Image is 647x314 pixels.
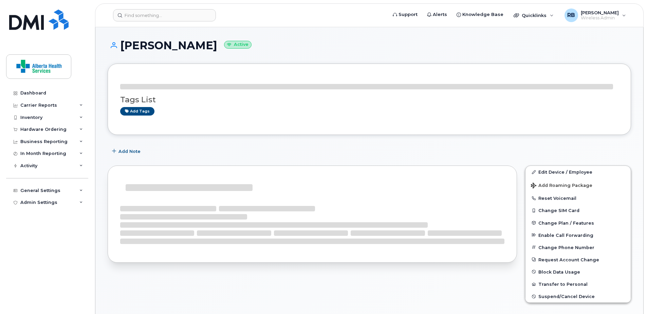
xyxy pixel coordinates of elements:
[525,166,631,178] a: Edit Device / Employee
[538,232,593,238] span: Enable Call Forwarding
[525,278,631,290] button: Transfer to Personal
[120,95,618,104] h3: Tags List
[525,290,631,302] button: Suspend/Cancel Device
[525,217,631,229] button: Change Plan / Features
[531,183,592,189] span: Add Roaming Package
[538,294,595,299] span: Suspend/Cancel Device
[525,192,631,204] button: Reset Voicemail
[525,266,631,278] button: Block Data Usage
[525,241,631,254] button: Change Phone Number
[525,254,631,266] button: Request Account Change
[538,220,594,225] span: Change Plan / Features
[108,39,631,51] h1: [PERSON_NAME]
[525,204,631,216] button: Change SIM Card
[224,41,252,49] small: Active
[525,178,631,192] button: Add Roaming Package
[108,145,146,157] button: Add Note
[525,229,631,241] button: Enable Call Forwarding
[120,107,154,116] a: Add tags
[118,148,141,155] span: Add Note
